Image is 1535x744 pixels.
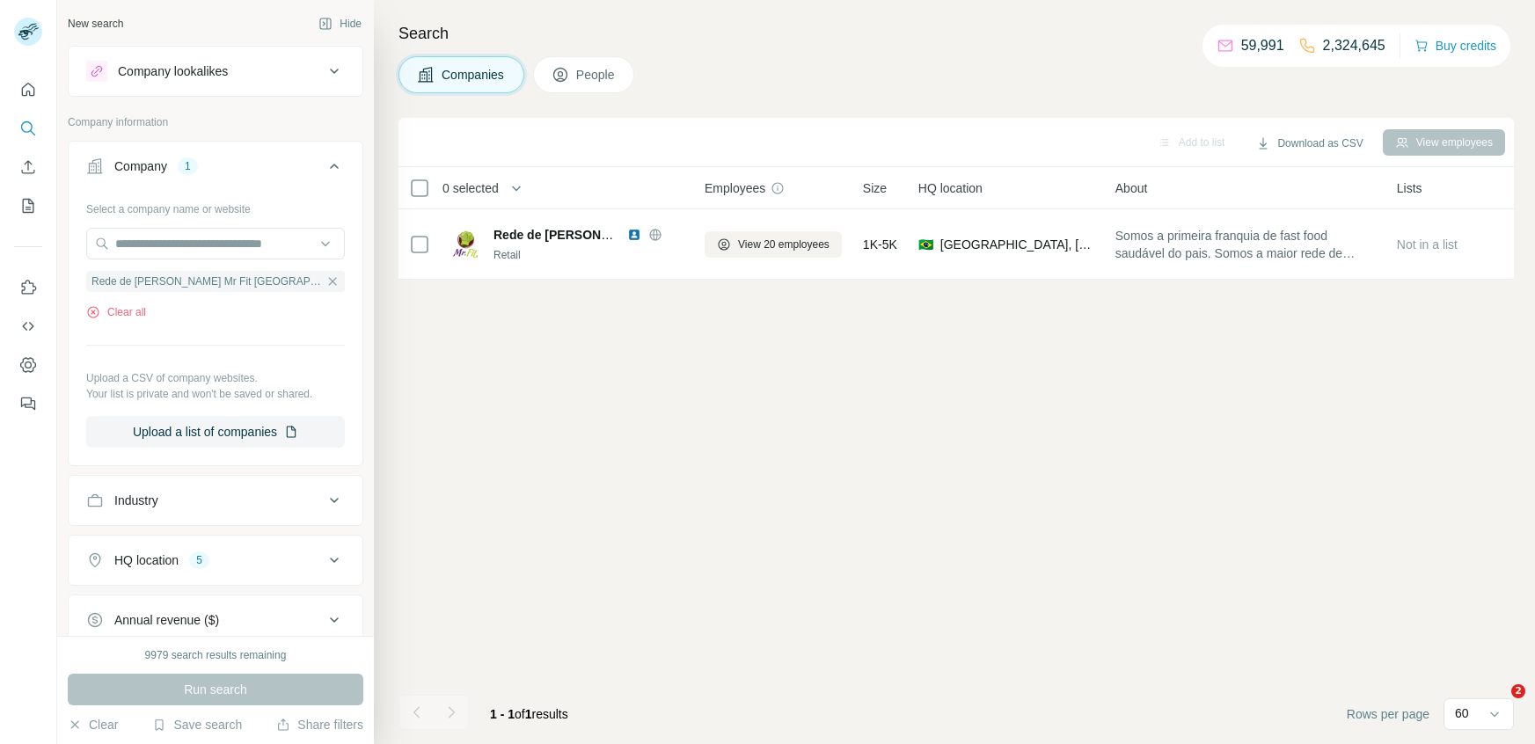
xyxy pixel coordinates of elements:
[525,707,532,721] span: 1
[1475,684,1517,726] iframe: Intercom live chat
[1455,704,1469,722] p: 60
[306,11,374,37] button: Hide
[490,707,515,721] span: 1 - 1
[86,370,345,386] p: Upload a CSV of company websites.
[451,230,479,259] img: Logo of Rede de Franquias Mr Fit Brasil
[940,236,1094,253] span: [GEOGRAPHIC_DATA], [GEOGRAPHIC_DATA]
[1347,705,1429,723] span: Rows per page
[490,707,568,721] span: results
[69,599,362,641] button: Annual revenue ($)
[14,151,42,183] button: Enrich CSV
[14,190,42,222] button: My lists
[1397,237,1458,252] span: Not in a list
[576,66,617,84] span: People
[145,647,287,663] div: 9979 search results remaining
[863,179,887,197] span: Size
[68,114,363,130] p: Company information
[86,194,345,217] div: Select a company name or website
[738,237,830,252] span: View 20 employees
[1414,33,1496,58] button: Buy credits
[493,247,683,263] div: Retail
[863,236,897,253] span: 1K-5K
[918,179,983,197] span: HQ location
[86,386,345,402] p: Your list is private and won't be saved or shared.
[14,18,42,46] img: Avatar
[1397,179,1422,197] span: Lists
[118,62,228,80] div: Company lookalikes
[14,113,42,144] button: Search
[1244,130,1375,157] button: Download as CSV
[152,716,242,733] button: Save search
[69,145,362,194] button: Company1
[178,158,198,174] div: 1
[14,310,42,342] button: Use Surfe API
[276,716,363,733] button: Share filters
[14,272,42,303] button: Use Surfe on LinkedIn
[14,349,42,381] button: Dashboard
[114,551,179,569] div: HQ location
[398,21,1514,46] h4: Search
[114,611,219,629] div: Annual revenue ($)
[705,231,842,258] button: View 20 employees
[69,539,362,581] button: HQ location5
[627,228,641,242] img: LinkedIn logo
[114,492,158,509] div: Industry
[189,552,209,568] div: 5
[68,716,118,733] button: Clear
[918,236,933,253] span: 🇧🇷
[1115,179,1148,197] span: About
[14,74,42,106] button: Quick start
[1115,227,1376,262] span: Somos a primeira franquia de fast food saudável do pais. Somos a maior rede de alimentação saudáv...
[705,179,765,197] span: Employees
[493,228,820,242] span: Rede de [PERSON_NAME] Mr Fit [GEOGRAPHIC_DATA]
[442,179,499,197] span: 0 selected
[515,707,525,721] span: of
[1511,684,1525,698] span: 2
[442,66,506,84] span: Companies
[86,304,146,320] button: Clear all
[68,16,123,32] div: New search
[14,388,42,419] button: Feedback
[1323,35,1385,56] p: 2,324,645
[91,274,322,289] span: Rede de [PERSON_NAME] Mr Fit [GEOGRAPHIC_DATA]
[69,479,362,522] button: Industry
[1241,35,1284,56] p: 59,991
[86,416,345,448] button: Upload a list of companies
[69,50,362,92] button: Company lookalikes
[114,157,167,175] div: Company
